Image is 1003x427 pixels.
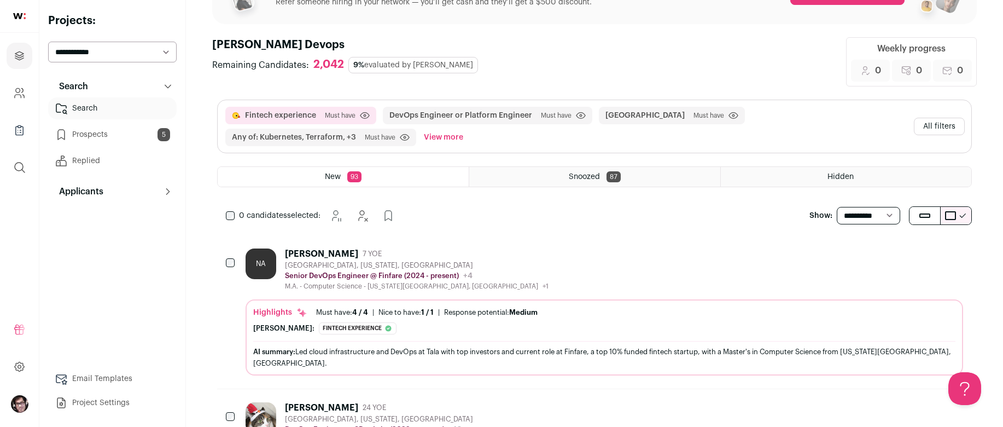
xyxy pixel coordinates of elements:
span: 93 [347,171,361,182]
h1: [PERSON_NAME] Devops [212,37,485,53]
div: [GEOGRAPHIC_DATA], [US_STATE], [GEOGRAPHIC_DATA] [285,415,473,424]
div: evaluated by [PERSON_NAME] [348,57,478,73]
a: Replied [48,150,177,172]
button: Search [48,76,177,97]
div: [PERSON_NAME]: [253,324,314,333]
a: Company Lists [7,117,32,143]
button: Snooze [325,205,347,227]
span: Must have [693,111,724,120]
span: 7 YOE [363,250,382,258]
button: Fintech experience [245,110,316,121]
button: DevOps Engineer or Platform Engineer [389,110,532,121]
button: Add to Prospects [377,205,399,227]
span: Hidden [827,173,854,181]
div: 2,042 [313,58,344,72]
div: M.A. - Computer Science - [US_STATE][GEOGRAPHIC_DATA], [GEOGRAPHIC_DATA] [285,282,549,291]
button: Open dropdown [11,395,28,413]
a: Prospects5 [48,124,177,146]
a: Project Settings [48,392,177,414]
ul: | | [316,308,538,317]
div: NA [246,249,276,279]
div: Weekly progress [877,42,946,55]
span: 87 [607,171,621,182]
span: 9% [353,61,364,69]
img: 1909781-medium_jpg [11,395,28,413]
button: All filters [914,118,965,135]
a: Company and ATS Settings [7,80,32,106]
p: Applicants [53,185,103,198]
button: Hide [351,205,373,227]
img: wellfound-shorthand-0d5821cbd27db2630d0214b213865d53afaa358527fdda9d0ea32b1df1b89c2c.svg [13,13,26,19]
span: New [325,173,341,181]
span: +1 [543,283,549,290]
span: selected: [239,210,320,221]
span: Must have [541,111,572,120]
div: Led cloud infrastructure and DevOps at Tala with top investors and current role at Finfare, a top... [253,346,955,369]
div: Response potential: [444,308,538,317]
span: 1 / 1 [421,309,434,316]
iframe: Help Scout Beacon - Open [948,372,981,405]
a: Hidden [721,167,971,187]
div: [PERSON_NAME] [285,402,358,413]
span: 0 candidates [239,212,287,220]
h2: Projects: [48,13,177,28]
span: 4 / 4 [352,309,368,316]
span: Snoozed [569,173,600,181]
button: View more [422,129,465,146]
span: Must have [365,133,395,142]
span: +4 [463,272,473,280]
p: Show: [809,210,832,221]
span: 0 [875,64,881,77]
div: [PERSON_NAME] [285,249,358,259]
span: 5 [158,128,170,141]
a: Email Templates [48,368,177,390]
div: [GEOGRAPHIC_DATA], [US_STATE], [GEOGRAPHIC_DATA] [285,261,549,270]
p: Senior DevOps Engineer @ Finfare (2024 - present) [285,272,459,280]
div: Must have: [316,308,368,317]
div: Fintech experience [319,322,396,334]
p: Search [53,80,88,93]
a: Snoozed 87 [469,167,720,187]
span: 0 [916,64,922,77]
span: Must have [325,111,355,120]
button: [GEOGRAPHIC_DATA] [605,110,685,121]
span: Medium [509,309,538,316]
a: NA [PERSON_NAME] 7 YOE [GEOGRAPHIC_DATA], [US_STATE], [GEOGRAPHIC_DATA] Senior DevOps Engineer @ ... [246,249,963,376]
span: 0 [957,64,963,77]
div: Highlights [253,307,307,318]
a: Search [48,97,177,119]
span: 24 YOE [363,403,386,412]
button: Any of: Kubernetes, Terraform, +3 [232,132,356,143]
button: Applicants [48,181,177,203]
span: AI summary: [253,348,295,355]
span: Remaining Candidates: [212,59,309,72]
div: Nice to have: [378,308,434,317]
a: Projects [7,43,32,69]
